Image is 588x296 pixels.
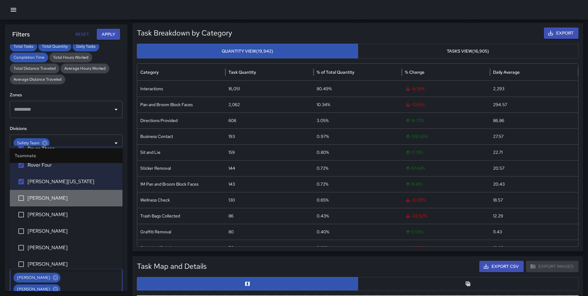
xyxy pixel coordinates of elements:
[137,176,225,192] div: 1M Pan and Broom Block Faces
[10,42,37,51] div: Total Tasks
[10,54,48,61] span: Completion Time
[10,65,59,72] span: Total Distance Traveled
[225,240,314,256] div: 76
[137,192,225,208] div: Wellness Check
[72,29,92,40] button: Reset
[314,192,402,208] div: 0.65%
[314,160,402,176] div: 0.72%
[314,208,402,224] div: 0.43%
[28,194,118,202] span: [PERSON_NAME]
[405,81,487,97] span: -8.35 %
[112,105,120,114] button: Open
[13,275,54,281] span: [PERSON_NAME]
[479,261,524,272] button: Export CSV
[12,29,30,39] h6: Filters
[314,144,402,160] div: 0.80%
[314,97,402,113] div: 10.34%
[490,113,578,128] div: 86.86
[244,281,251,287] svg: Map
[137,160,225,176] div: Sticker Removal
[314,113,402,128] div: 3.05%
[490,192,578,208] div: 18.57
[493,69,520,75] div: Daily Average
[137,277,358,290] button: Map
[225,144,314,160] div: 159
[544,28,579,39] button: Export
[10,125,123,132] h6: Divisions
[490,160,578,176] div: 20.57
[10,43,37,50] span: Total Tasks
[490,240,578,256] div: 10.86
[490,208,578,224] div: 12.29
[28,244,118,251] span: [PERSON_NAME]
[490,128,578,144] div: 27.57
[490,224,578,240] div: 11.43
[28,228,118,235] span: [PERSON_NAME]
[405,145,487,160] span: 17.78 %
[314,240,402,256] div: 0.38%
[314,176,402,192] div: 0.72%
[137,28,468,38] h5: Task Breakdown by Category
[73,43,99,50] span: Daily Tasks
[405,129,487,144] span: 328.89 %
[10,75,65,84] div: Average Distance Traveled
[13,286,54,292] span: [PERSON_NAME]
[405,192,487,208] span: -9.09 %
[10,92,123,98] h6: Zones
[225,224,314,240] div: 80
[38,43,71,50] span: Total Quantity
[137,240,225,256] div: Oversized Debris
[28,178,118,185] span: [PERSON_NAME][US_STATE]
[10,148,123,163] li: Teammate
[465,281,471,287] svg: Table
[137,44,358,59] button: Quantity View(19,942)
[137,261,207,271] h5: Task Map and Details
[112,139,120,147] button: Open
[13,138,50,148] div: Safety Team
[317,69,354,75] div: % of Total Quantity
[28,261,118,268] span: [PERSON_NAME]
[225,81,314,97] div: 16,051
[490,144,578,160] div: 22.71
[10,64,59,73] div: Total Distance Traveled
[13,273,60,283] div: [PERSON_NAME]
[137,128,225,144] div: Business Contact
[38,42,71,51] div: Total Quantity
[405,240,487,256] span: -30.28 %
[225,176,314,192] div: 143
[405,224,487,240] span: 9.59 %
[314,128,402,144] div: 0.97%
[28,211,118,218] span: [PERSON_NAME]
[405,176,487,192] span: 18.18 %
[225,208,314,224] div: 86
[137,97,225,113] div: Pan and Broom Block Faces
[314,224,402,240] div: 0.40%
[225,113,314,128] div: 608
[137,113,225,128] div: Directions Provided
[140,69,159,75] div: Category
[13,284,60,294] div: [PERSON_NAME]
[10,53,48,62] div: Completion Time
[490,97,578,113] div: 294.57
[10,76,65,83] span: Average Distance Traveled
[28,161,118,169] span: Rover Four
[61,65,109,72] span: Average Hours Worked
[358,44,579,59] button: Tasks View(16,905)
[73,42,99,51] div: Daily Tasks
[225,192,314,208] div: 130
[405,208,487,224] span: -22.52 %
[314,81,402,97] div: 80.49%
[137,81,225,97] div: Interactions
[358,277,579,290] button: Table
[49,53,92,62] div: Total Hours Worked
[97,29,120,40] button: Apply
[137,224,225,240] div: Graffiti Removal
[137,144,225,160] div: Sit and Lie
[13,140,43,146] span: Safety Team
[490,176,578,192] div: 20.43
[405,113,487,128] span: 14.72 %
[49,54,92,61] span: Total Hours Worked
[405,97,487,113] span: -0.63 %
[405,69,424,75] div: % Change
[228,69,256,75] div: Task Quantity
